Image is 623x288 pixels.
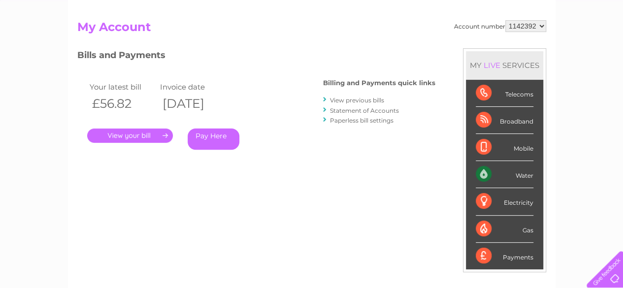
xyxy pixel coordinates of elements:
[476,216,533,243] div: Gas
[158,80,229,94] td: Invoice date
[476,107,533,134] div: Broadband
[158,94,229,114] th: [DATE]
[466,51,543,79] div: MY SERVICES
[87,80,158,94] td: Your latest bill
[482,61,502,70] div: LIVE
[590,42,614,49] a: Log out
[537,42,552,49] a: Blog
[476,80,533,107] div: Telecoms
[87,94,158,114] th: £56.82
[79,5,545,48] div: Clear Business is a trading name of Verastar Limited (registered in [GEOGRAPHIC_DATA] No. 3667643...
[437,5,505,17] a: 0333 014 3131
[476,134,533,161] div: Mobile
[323,79,435,87] h4: Billing and Payments quick links
[474,42,496,49] a: Energy
[476,161,533,188] div: Water
[330,117,393,124] a: Paperless bill settings
[330,107,399,114] a: Statement of Accounts
[188,128,239,150] a: Pay Here
[557,42,582,49] a: Contact
[454,20,546,32] div: Account number
[77,20,546,39] h2: My Account
[77,48,435,65] h3: Bills and Payments
[450,42,468,49] a: Water
[476,243,533,269] div: Payments
[22,26,72,56] img: logo.png
[87,128,173,143] a: .
[476,188,533,215] div: Electricity
[502,42,531,49] a: Telecoms
[330,96,384,104] a: View previous bills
